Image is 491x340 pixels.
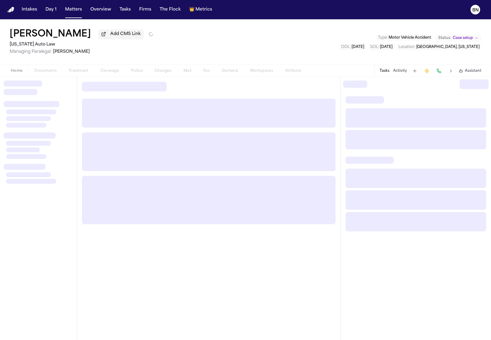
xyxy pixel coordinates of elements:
[397,44,481,50] button: Edit Location: Detroit, Michigan
[137,4,154,15] button: Firms
[423,67,431,75] button: Create Immediate Task
[339,44,366,50] button: Edit DOL: 2025-02-14
[195,7,212,13] span: Metrics
[341,45,351,49] span: DOL :
[10,49,52,54] span: Managing Paralegal:
[453,36,473,40] span: Case setup
[352,45,364,49] span: [DATE]
[189,7,194,13] span: crown
[393,68,407,73] button: Activity
[411,67,419,75] button: Add Task
[380,68,389,73] button: Tasks
[7,7,14,13] img: Finch Logo
[117,4,133,15] button: Tasks
[472,8,479,12] text: BN
[399,45,415,49] span: Location :
[98,29,144,39] button: Add CMS Link
[110,31,141,37] span: Add CMS Link
[435,67,443,75] button: Make a Call
[370,45,379,49] span: SOL :
[435,34,481,42] button: Change status from Case setup
[389,36,431,40] span: Motor Vehicle Accident
[187,4,214,15] button: crownMetrics
[157,4,183,15] button: The Flock
[465,68,481,73] span: Assistant
[378,36,388,40] span: Type :
[459,68,481,73] button: Assistant
[7,7,14,13] a: Home
[10,29,91,40] h1: [PERSON_NAME]
[53,49,90,54] span: [PERSON_NAME]
[10,29,91,40] button: Edit matter name
[43,4,59,15] button: Day 1
[438,36,451,40] span: Status:
[376,35,433,41] button: Edit Type: Motor Vehicle Accident
[63,4,84,15] button: Matters
[10,41,153,48] h2: [US_STATE] Auto Law
[368,44,394,50] button: Edit SOL: 2028-02-14
[88,4,114,15] button: Overview
[416,45,480,49] span: [GEOGRAPHIC_DATA], [US_STATE]
[380,45,392,49] span: [DATE]
[19,4,39,15] button: Intakes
